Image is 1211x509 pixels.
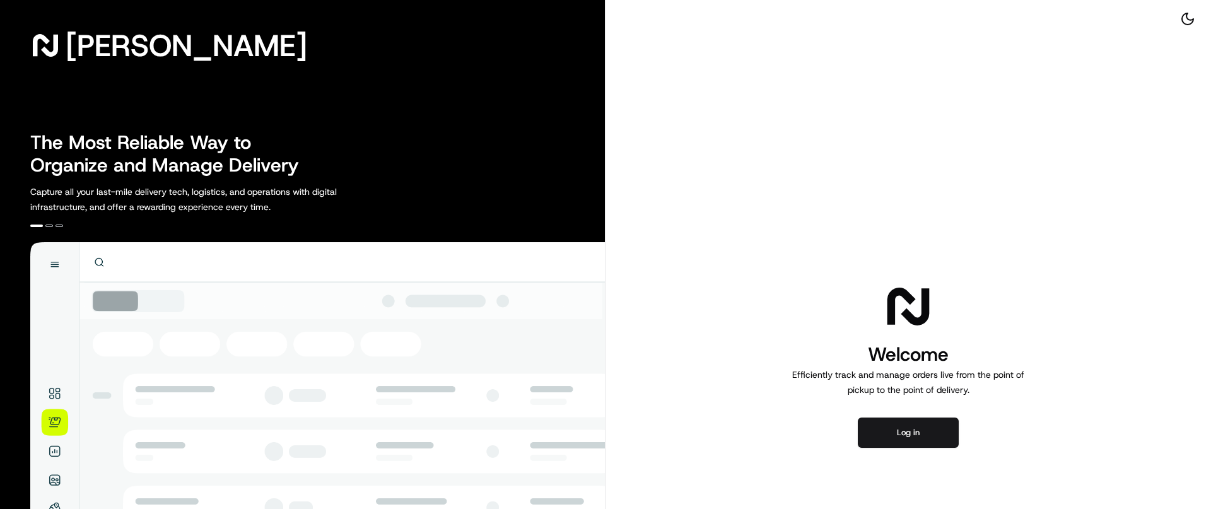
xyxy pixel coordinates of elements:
[858,418,959,448] button: Log in
[787,342,1029,367] h1: Welcome
[787,367,1029,397] p: Efficiently track and manage orders live from the point of pickup to the point of delivery.
[30,131,313,177] h2: The Most Reliable Way to Organize and Manage Delivery
[30,184,394,214] p: Capture all your last-mile delivery tech, logistics, and operations with digital infrastructure, ...
[66,33,307,58] span: [PERSON_NAME]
